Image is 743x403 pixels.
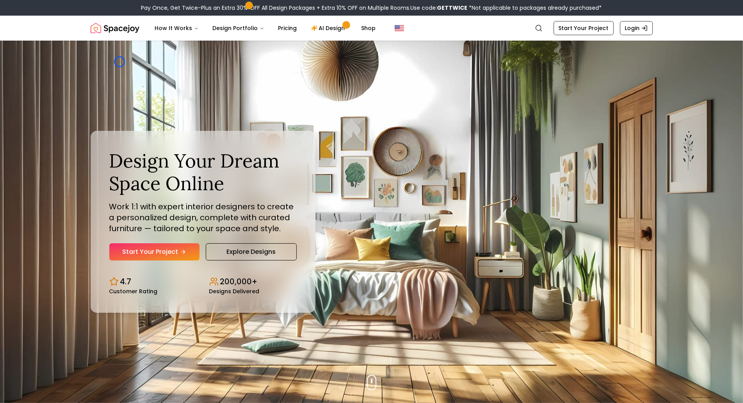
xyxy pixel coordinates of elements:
small: Designs Delivered [209,289,260,294]
a: Explore Designs [206,243,297,260]
img: Spacejoy Logo [91,20,139,36]
a: Shop [355,20,382,36]
a: Spacejoy [91,20,139,36]
button: Design Portfolio [207,20,271,36]
b: GETTWICE [437,4,468,12]
span: *Not applicable to packages already purchased* [468,4,602,12]
h1: Design Your Dream Space Online [109,150,297,194]
span: Use code: [411,4,468,12]
nav: Global [91,16,653,41]
a: Login [620,21,653,35]
img: United States [395,23,404,33]
a: Pricing [272,20,303,36]
p: 4.7 [120,276,132,287]
a: AI Design [305,20,354,36]
p: 200,000+ [220,276,258,287]
nav: Main [149,20,382,36]
p: Work 1:1 with expert interior designers to create a personalized design, complete with curated fu... [109,201,297,234]
div: Pay Once, Get Twice-Plus an Extra 30% OFF All Design Packages + Extra 10% OFF on Multiple Rooms. [141,4,602,12]
button: How It Works [149,20,205,36]
a: Start Your Project [109,243,200,260]
div: Design stats [109,270,297,294]
small: Customer Rating [109,289,158,294]
a: Start Your Project [554,21,614,35]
